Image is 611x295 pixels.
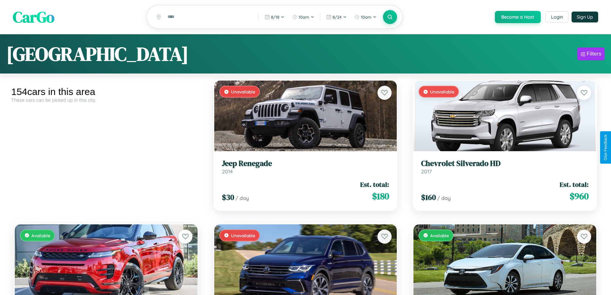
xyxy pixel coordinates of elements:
span: 10am [361,14,371,20]
h1: [GEOGRAPHIC_DATA] [6,41,189,67]
button: 10am [289,12,318,22]
span: Est. total: [560,180,589,189]
span: Available [31,233,50,238]
h3: Jeep Renegade [222,159,389,168]
span: Unavailable [231,89,255,94]
span: Unavailable [430,89,454,94]
div: Give Feedback [603,134,608,161]
button: Filters [577,48,605,60]
a: Chevrolet Silverado HD2017 [421,159,589,175]
button: Login [546,11,568,23]
h3: Chevrolet Silverado HD [421,159,589,168]
button: Become a Host [495,11,541,23]
span: $ 960 [570,190,589,203]
div: 154 cars in this area [11,86,201,97]
button: Sign Up [572,12,598,22]
span: Est. total: [360,180,389,189]
span: 8 / 24 [333,14,342,20]
button: 8/18 [261,12,288,22]
span: / day [437,195,451,201]
span: $ 30 [222,192,234,203]
span: Available [430,233,449,238]
span: 10am [299,14,309,20]
span: CarGo [13,6,55,28]
button: 8/24 [323,12,350,22]
div: Filters [587,51,601,57]
button: 10am [351,12,380,22]
span: Unavailable [231,233,255,238]
span: 2014 [222,168,233,175]
div: These cars can be picked up in this city. [11,97,201,103]
span: 8 / 18 [271,14,279,20]
span: $ 180 [372,190,389,203]
span: $ 160 [421,192,436,203]
a: Jeep Renegade2014 [222,159,389,175]
span: 2017 [421,168,432,175]
span: / day [235,195,249,201]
